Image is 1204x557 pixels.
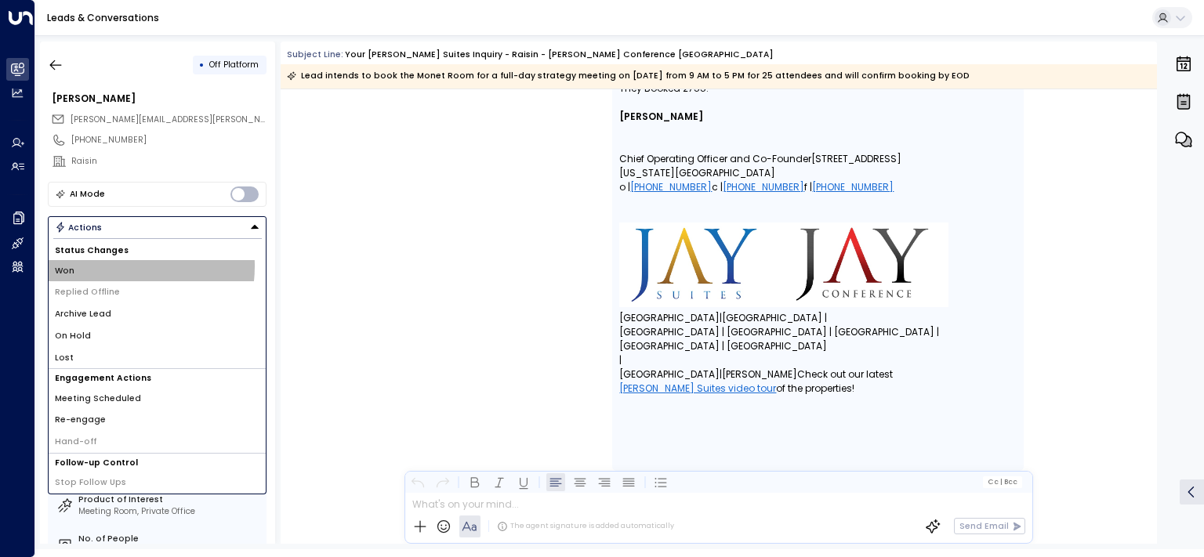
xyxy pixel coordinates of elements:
b: [PERSON_NAME] [619,110,703,123]
button: Actions [48,216,267,238]
span: | [999,478,1002,486]
div: Raisin [71,155,267,168]
span: joanna.barragan@raisin.com [71,114,267,126]
a: [PERSON_NAME] Suites video tour [619,382,776,396]
span: Stop Follow Ups [55,476,126,489]
span: | [720,311,722,325]
span: | [619,353,622,367]
span: Re-engage [55,414,106,426]
font: [GEOGRAPHIC_DATA] | [GEOGRAPHIC_DATA] | [GEOGRAPHIC_DATA] | [GEOGRAPHIC_DATA] | [GEOGRAPHIC_DATA] [619,325,941,353]
span: Lost [55,352,74,364]
div: Your [PERSON_NAME] Suites Inquiry - Raisin - [PERSON_NAME] Conference [GEOGRAPHIC_DATA] [345,49,774,61]
div: The agent signature is added automatically [497,521,674,532]
span: Check out our latest of the properties! [619,367,1017,396]
span: Hand-off [55,436,96,448]
div: [US_STATE][GEOGRAPHIC_DATA] [619,166,775,180]
span: Archive Lead [55,308,111,320]
span: [PERSON_NAME][EMAIL_ADDRESS][PERSON_NAME][DOMAIN_NAME] [71,114,349,125]
span: [GEOGRAPHIC_DATA] [619,311,720,325]
button: Redo [433,472,451,491]
button: Cc|Bcc [983,476,1022,487]
label: Product of Interest [78,494,262,506]
div: AI Mode [70,186,105,202]
img: https://www.jaysuites.com/ [619,222,948,307]
div: • [199,54,205,75]
h1: Engagement Actions [49,369,266,387]
div: [PERSON_NAME] [52,92,267,106]
div: Button group with a nested menu [48,216,267,238]
div: Lead intends to book the Monet Room for a full-day strategy meeting on [DATE] from 9 AM to 5 PM f... [287,68,970,84]
span: Cc Bcc [988,478,1017,486]
span: f | [804,180,894,194]
span: Meeting Scheduled [55,392,141,405]
div: [PHONE_NUMBER] [71,134,267,146]
div: Actions [55,222,103,233]
div: o | c | [619,180,1017,194]
span: [GEOGRAPHIC_DATA] | [722,311,827,325]
a: Leads & Conversations [47,11,159,24]
span: [GEOGRAPHIC_DATA] [619,367,720,382]
span: On Hold [55,330,91,342]
span: Off Platform [209,59,259,71]
span: Won [55,265,74,277]
span: Replied Offline [55,286,120,298]
span: [STREET_ADDRESS] [811,124,901,166]
button: Undo [408,472,427,491]
h1: Status Changes [49,241,266,259]
span: [PERSON_NAME] [722,367,797,382]
a: [PHONE_NUMBER] [723,180,804,194]
span: Subject Line: [287,49,343,60]
font: Chief Operating Officer and Co-Founder [619,152,811,165]
a: [PHONE_NUMBER] [630,180,712,194]
label: No. of People [78,533,262,545]
div: Meeting Room, Private Office [78,505,262,518]
h1: Follow-up Control [49,454,266,472]
a: [PHONE_NUMBER] [812,180,894,194]
span: | [720,367,722,382]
